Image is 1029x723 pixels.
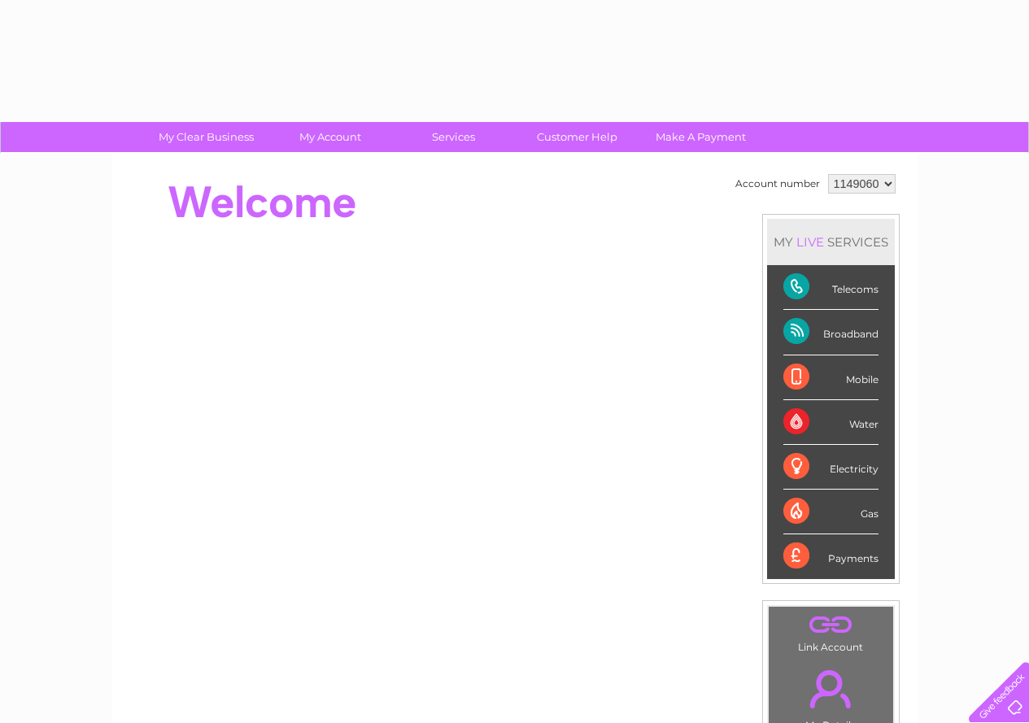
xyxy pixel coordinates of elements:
[773,611,889,639] a: .
[773,660,889,717] a: .
[768,606,894,657] td: Link Account
[783,265,879,310] div: Telecoms
[634,122,768,152] a: Make A Payment
[783,490,879,534] div: Gas
[783,400,879,445] div: Water
[767,219,895,265] div: MY SERVICES
[731,170,824,198] td: Account number
[793,234,827,250] div: LIVE
[783,445,879,490] div: Electricity
[783,355,879,400] div: Mobile
[783,310,879,355] div: Broadband
[386,122,521,152] a: Services
[510,122,644,152] a: Customer Help
[263,122,397,152] a: My Account
[139,122,273,152] a: My Clear Business
[783,534,879,578] div: Payments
